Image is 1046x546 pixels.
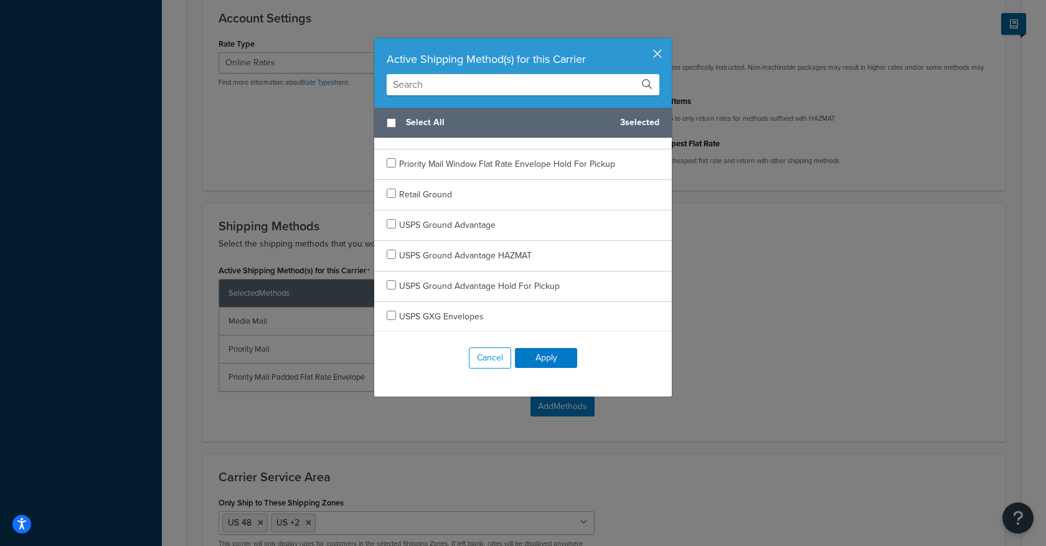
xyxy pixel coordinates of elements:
[399,219,496,232] span: USPS Ground Advantage
[399,188,452,201] span: Retail Ground
[406,114,610,131] span: Select All
[515,348,577,368] button: Apply
[399,249,532,262] span: USPS Ground Advantage HAZMAT
[387,74,659,95] input: Search
[399,280,560,293] span: USPS Ground Advantage Hold For Pickup
[399,310,484,323] span: USPS GXG Envelopes
[387,50,659,68] div: Active Shipping Method(s) for this Carrier
[374,108,672,138] div: 3 selected
[399,158,615,171] span: Priority Mail Window Flat Rate Envelope Hold For Pickup
[469,347,511,369] button: Cancel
